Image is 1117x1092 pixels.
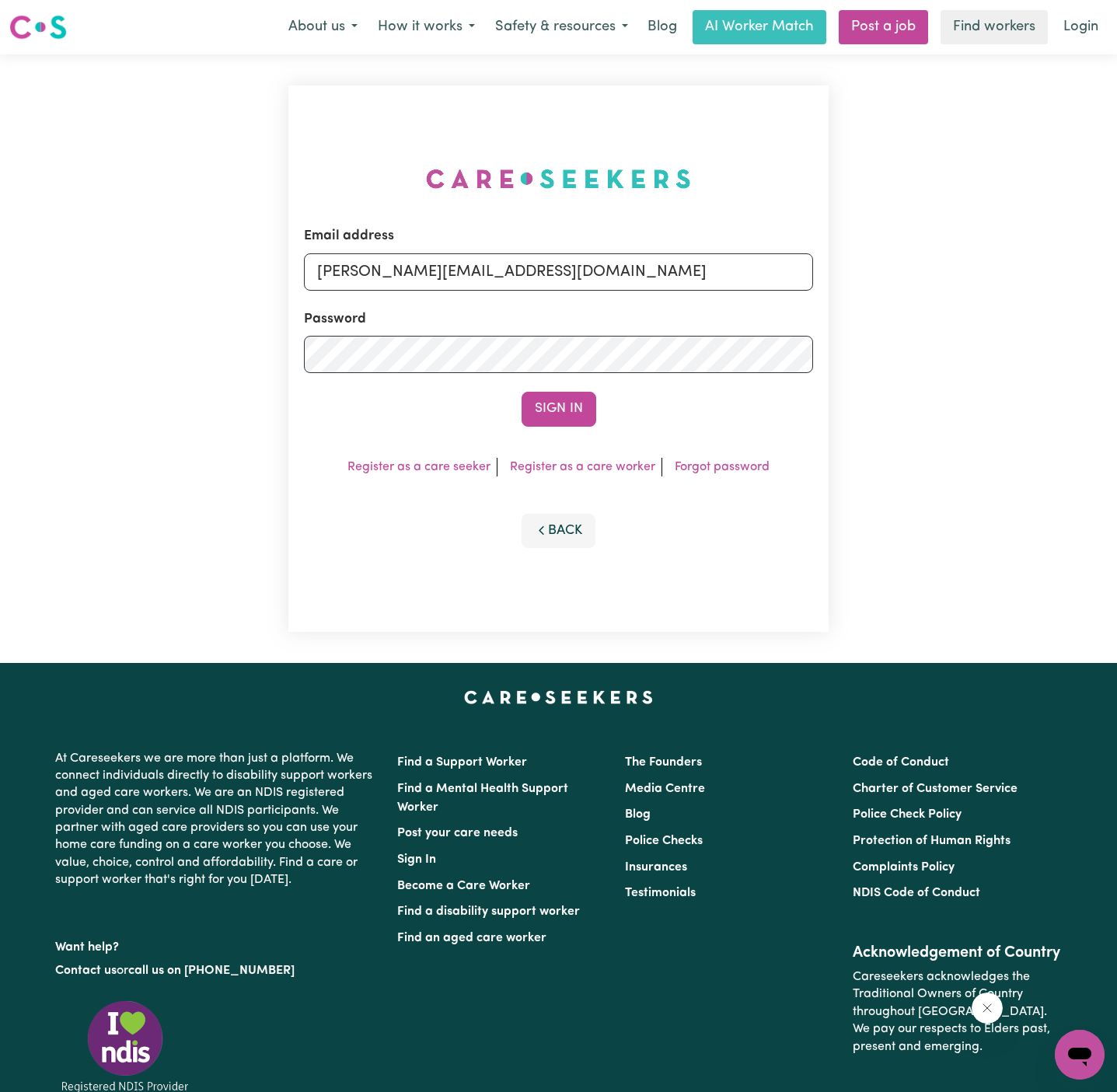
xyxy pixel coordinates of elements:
a: Become a Care Worker [397,880,530,892]
a: Charter of Customer Service [853,783,1018,795]
a: Police Checks [625,835,703,847]
a: Post a job [839,10,928,44]
a: NDIS Code of Conduct [853,887,980,899]
a: Register as a care worker [510,461,655,473]
a: Testimonials [625,887,696,899]
a: Blog [625,808,651,821]
label: Password [304,309,366,330]
p: Careseekers acknowledges the Traditional Owners of Country throughout [GEOGRAPHIC_DATA]. We pay o... [853,962,1062,1062]
p: At Careseekers we are more than just a platform. We connect individuals directly to disability su... [55,744,379,895]
button: How it works [368,11,485,44]
a: Insurances [625,861,687,874]
p: or [55,956,379,986]
h2: Acknowledgement of Country [853,944,1062,962]
a: Find an aged care worker [397,932,546,944]
iframe: Button to launch messaging window [1055,1030,1105,1080]
a: Careseekers home page [464,691,653,703]
a: Protection of Human Rights [853,835,1011,847]
a: Sign In [397,853,436,866]
button: Back [522,514,596,548]
a: The Founders [625,756,702,769]
a: Find a Support Worker [397,756,527,769]
iframe: Close message [972,993,1003,1024]
a: Find a Mental Health Support Worker [397,783,568,814]
a: Code of Conduct [853,756,949,769]
span: Need any help? [9,11,94,23]
a: AI Worker Match [693,10,826,44]
button: Safety & resources [485,11,638,44]
a: Careseekers logo [9,9,67,45]
a: Forgot password [675,461,770,473]
label: Email address [304,226,394,246]
a: call us on [PHONE_NUMBER] [128,965,295,977]
a: Complaints Policy [853,861,955,874]
button: About us [278,11,368,44]
button: Sign In [522,392,596,426]
a: Post your care needs [397,827,518,839]
p: Want help? [55,933,379,956]
a: Contact us [55,965,117,977]
a: Media Centre [625,783,705,795]
a: Register as a care seeker [347,461,490,473]
a: Login [1054,10,1108,44]
a: Police Check Policy [853,808,962,821]
a: Blog [638,10,686,44]
img: Careseekers logo [9,13,67,41]
a: Find a disability support worker [397,905,580,918]
input: Email address [304,253,813,291]
a: Find workers [941,10,1048,44]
